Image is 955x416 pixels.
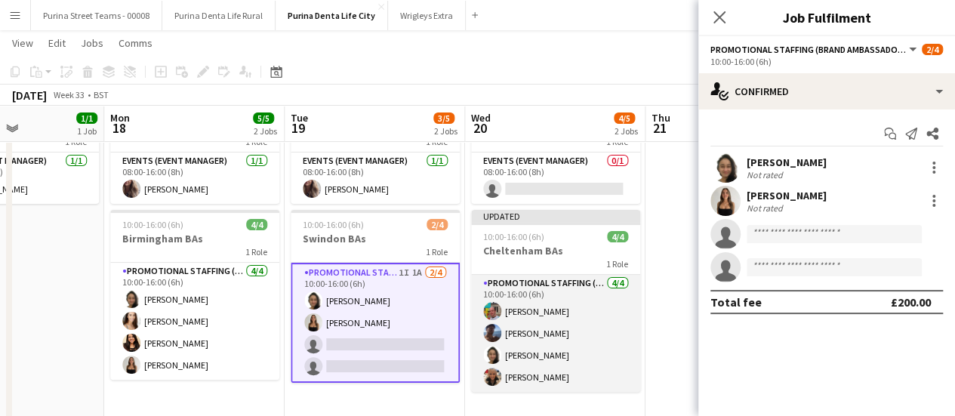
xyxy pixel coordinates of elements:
span: 5/5 [253,112,274,124]
button: Promotional Staffing (Brand Ambassadors) [710,44,919,55]
span: Tue [291,111,308,125]
span: 1 Role [245,246,267,257]
h3: Cheltenham BAs [471,244,640,257]
div: Not rated [747,202,786,214]
app-job-card: 08:00-16:00 (8h)1/1Birmingham Street Team EM1 RoleEvents (Event Manager)1/108:00-16:00 (8h)[PERSO... [110,100,279,204]
app-card-role: Events (Event Manager)0/108:00-16:00 (8h) [471,153,640,204]
a: View [6,33,39,53]
span: 18 [108,119,130,137]
app-card-role: Promotional Staffing (Brand Ambassadors)1I1A2/410:00-16:00 (6h)[PERSON_NAME][PERSON_NAME] [291,263,460,383]
span: 4/4 [607,231,628,242]
span: 1 Role [426,246,448,257]
app-card-role: Events (Event Manager)1/108:00-16:00 (8h)[PERSON_NAME] [291,153,460,204]
div: Confirmed [698,73,955,109]
app-job-card: Updated10:00-16:00 (6h)4/4Cheltenham BAs1 RolePromotional Staffing (Brand Ambassadors)4/410:00-16... [471,210,640,392]
span: 20 [469,119,491,137]
div: 1 Job [77,125,97,137]
span: 1 Role [606,258,628,270]
app-job-card: 08:00-16:00 (8h)1/1Swindon Street Team EM1 RoleEvents (Event Manager)1/108:00-16:00 (8h)[PERSON_N... [291,100,460,204]
app-job-card: 10:00-16:00 (6h)2/4Swindon BAs1 RolePromotional Staffing (Brand Ambassadors)1I1A2/410:00-16:00 (6... [291,210,460,383]
button: Wrigleys Extra [388,1,466,30]
div: 10:00-16:00 (6h) [710,56,943,67]
span: Jobs [81,36,103,50]
span: Comms [119,36,152,50]
div: Not rated [747,169,786,180]
span: 4/4 [246,219,267,230]
app-job-card: 10:00-16:00 (6h)4/4Birmingham BAs1 RolePromotional Staffing (Brand Ambassadors)4/410:00-16:00 (6h... [110,210,279,380]
button: Purina Denta Life City [276,1,388,30]
button: Purina Street Teams - 00008 [31,1,162,30]
span: 19 [288,119,308,137]
div: 2 Jobs [434,125,457,137]
span: Wed [471,111,491,125]
app-job-card: 08:00-16:00 (8h)0/1Cheltenham Street Team EM1 RoleEvents (Event Manager)0/108:00-16:00 (8h) [471,100,640,204]
div: 2 Jobs [254,125,277,137]
app-card-role: Promotional Staffing (Brand Ambassadors)4/410:00-16:00 (6h)[PERSON_NAME][PERSON_NAME][PERSON_NAME... [471,275,640,392]
span: View [12,36,33,50]
a: Edit [42,33,72,53]
span: Week 33 [50,89,88,100]
span: 1/1 [76,112,97,124]
h3: Job Fulfilment [698,8,955,27]
span: Edit [48,36,66,50]
h3: Swindon BAs [291,232,460,245]
div: 2 Jobs [615,125,638,137]
a: Jobs [75,33,109,53]
span: 10:00-16:00 (6h) [122,219,183,230]
span: 21 [649,119,670,137]
div: [PERSON_NAME] [747,189,827,202]
span: 4/5 [614,112,635,124]
div: BST [94,89,109,100]
div: [DATE] [12,88,47,103]
div: Updated [471,210,640,222]
span: Thu [652,111,670,125]
span: 10:00-16:00 (6h) [483,231,544,242]
app-card-role: Events (Event Manager)1/108:00-16:00 (8h)[PERSON_NAME] [110,153,279,204]
span: 3/5 [433,112,454,124]
div: £200.00 [891,294,931,310]
div: [PERSON_NAME] [747,156,827,169]
span: 2/4 [427,219,448,230]
button: Purina Denta Life Rural [162,1,276,30]
span: 10:00-16:00 (6h) [303,219,364,230]
a: Comms [112,33,159,53]
span: Promotional Staffing (Brand Ambassadors) [710,44,907,55]
div: Total fee [710,294,762,310]
h3: Birmingham BAs [110,232,279,245]
app-card-role: Promotional Staffing (Brand Ambassadors)4/410:00-16:00 (6h)[PERSON_NAME][PERSON_NAME][PERSON_NAME... [110,263,279,380]
span: 2/4 [922,44,943,55]
span: Mon [110,111,130,125]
